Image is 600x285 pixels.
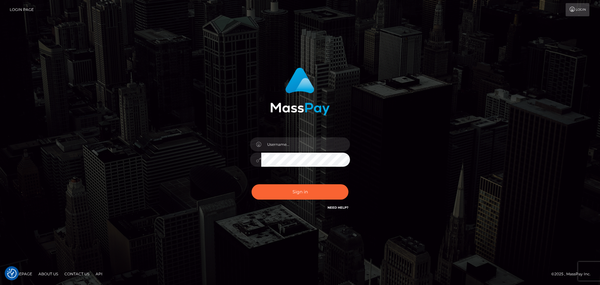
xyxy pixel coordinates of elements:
[270,68,330,115] img: MassPay Login
[62,269,92,279] a: Contact Us
[252,184,348,200] button: Sign in
[261,137,350,151] input: Username...
[7,269,35,279] a: Homepage
[93,269,105,279] a: API
[10,3,34,16] a: Login Page
[551,271,595,277] div: © 2025 , MassPay Inc.
[36,269,61,279] a: About Us
[566,3,589,16] a: Login
[327,206,348,210] a: Need Help?
[7,269,17,278] button: Consent Preferences
[7,269,17,278] img: Revisit consent button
